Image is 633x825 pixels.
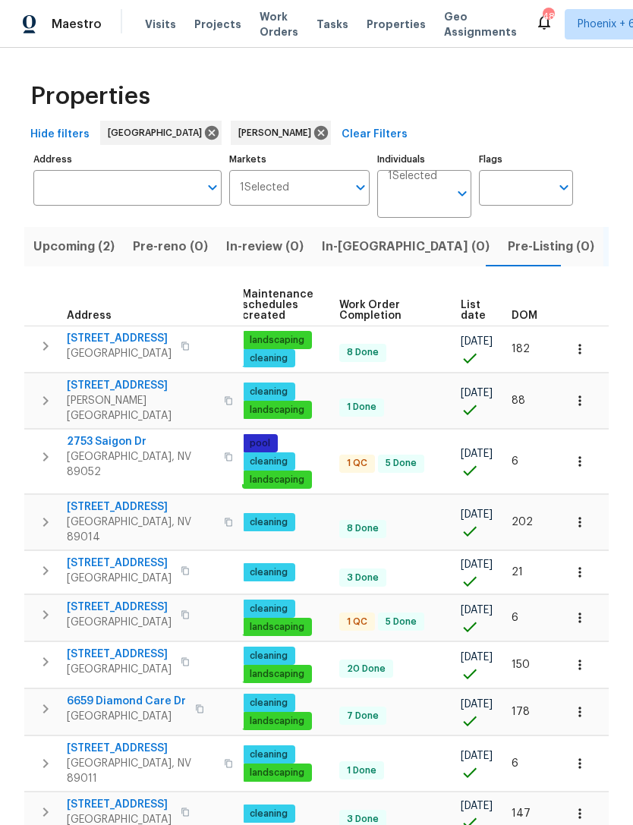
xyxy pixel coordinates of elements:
[67,449,215,480] span: [GEOGRAPHIC_DATA], NV 89052
[452,183,473,204] button: Open
[67,556,172,571] span: [STREET_ADDRESS]
[30,125,90,144] span: Hide filters
[67,709,186,724] span: [GEOGRAPHIC_DATA]
[461,751,493,761] span: [DATE]
[244,808,294,820] span: cleaning
[67,797,172,812] span: [STREET_ADDRESS]
[512,758,518,769] span: 6
[461,801,493,811] span: [DATE]
[33,236,115,257] span: Upcoming (2)
[461,449,493,459] span: [DATE]
[67,600,172,615] span: [STREET_ADDRESS]
[67,662,172,677] span: [GEOGRAPHIC_DATA]
[244,386,294,398] span: cleaning
[350,177,371,198] button: Open
[244,715,310,728] span: landscaping
[67,331,172,346] span: [STREET_ADDRESS]
[553,177,575,198] button: Open
[194,17,241,32] span: Projects
[229,155,370,164] label: Markets
[512,456,518,467] span: 6
[260,9,298,39] span: Work Orders
[67,346,172,361] span: [GEOGRAPHIC_DATA]
[108,125,208,140] span: [GEOGRAPHIC_DATA]
[379,616,423,628] span: 5 Done
[244,603,294,616] span: cleaning
[244,334,310,347] span: landscaping
[244,748,294,761] span: cleaning
[341,663,392,675] span: 20 Done
[341,572,385,584] span: 3 Done
[244,566,294,579] span: cleaning
[461,509,493,520] span: [DATE]
[512,808,531,819] span: 147
[244,668,310,681] span: landscaping
[67,741,215,756] span: [STREET_ADDRESS]
[52,17,102,32] span: Maestro
[322,236,490,257] span: In-[GEOGRAPHIC_DATA] (0)
[512,707,530,717] span: 178
[512,660,530,670] span: 150
[244,621,310,634] span: landscaping
[100,121,222,145] div: [GEOGRAPHIC_DATA]
[33,155,222,164] label: Address
[341,616,373,628] span: 1 QC
[244,697,294,710] span: cleaning
[244,404,310,417] span: landscaping
[67,694,186,709] span: 6659 Diamond Care Dr
[335,121,414,149] button: Clear Filters
[379,457,423,470] span: 5 Done
[461,699,493,710] span: [DATE]
[367,17,426,32] span: Properties
[461,336,493,347] span: [DATE]
[240,181,289,194] span: 1 Selected
[461,300,486,321] span: List date
[461,388,493,398] span: [DATE]
[238,125,317,140] span: [PERSON_NAME]
[67,378,215,393] span: [STREET_ADDRESS]
[244,437,276,450] span: pool
[202,177,223,198] button: Open
[226,236,304,257] span: In-review (0)
[244,767,310,779] span: landscaping
[67,499,215,515] span: [STREET_ADDRESS]
[512,310,537,321] span: DOM
[67,571,172,586] span: [GEOGRAPHIC_DATA]
[341,522,385,535] span: 8 Done
[67,310,112,321] span: Address
[388,170,437,183] span: 1 Selected
[67,615,172,630] span: [GEOGRAPHIC_DATA]
[508,236,594,257] span: Pre-Listing (0)
[377,155,471,164] label: Individuals
[461,559,493,570] span: [DATE]
[512,344,530,354] span: 182
[133,236,208,257] span: Pre-reno (0)
[512,395,525,406] span: 88
[341,457,373,470] span: 1 QC
[67,756,215,786] span: [GEOGRAPHIC_DATA], NV 89011
[461,605,493,616] span: [DATE]
[244,474,310,486] span: landscaping
[341,710,385,723] span: 7 Done
[512,567,523,578] span: 21
[512,517,533,527] span: 202
[244,516,294,529] span: cleaning
[339,300,435,321] span: Work Order Completion
[231,121,331,145] div: [PERSON_NAME]
[145,17,176,32] span: Visits
[341,764,383,777] span: 1 Done
[67,393,215,424] span: [PERSON_NAME][GEOGRAPHIC_DATA]
[341,346,385,359] span: 8 Done
[67,434,215,449] span: 2753 Saigon Dr
[24,121,96,149] button: Hide filters
[461,652,493,663] span: [DATE]
[30,89,150,104] span: Properties
[444,9,517,39] span: Geo Assignments
[341,401,383,414] span: 1 Done
[244,650,294,663] span: cleaning
[67,647,172,662] span: [STREET_ADDRESS]
[479,155,573,164] label: Flags
[342,125,408,144] span: Clear Filters
[67,515,215,545] span: [GEOGRAPHIC_DATA], NV 89014
[543,9,553,24] div: 48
